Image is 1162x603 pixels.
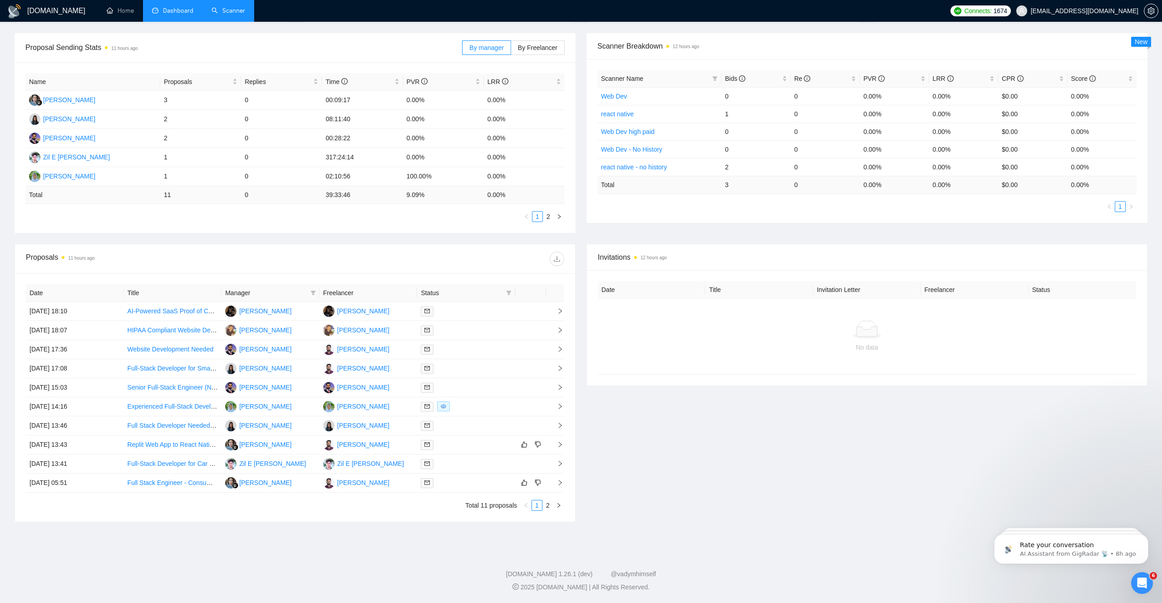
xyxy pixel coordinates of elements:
[225,325,236,336] img: M
[601,110,634,118] a: react native
[43,95,95,105] div: [PERSON_NAME]
[323,479,389,486] a: HA[PERSON_NAME]
[556,214,562,219] span: right
[323,307,389,314] a: HS[PERSON_NAME]
[68,256,94,261] time: 11 hours ago
[721,87,790,105] td: 0
[424,442,430,447] span: mail
[160,167,241,186] td: 1
[43,133,95,143] div: [PERSON_NAME]
[791,87,860,105] td: 0
[502,78,508,84] span: info-circle
[860,105,929,123] td: 0.00%
[441,404,446,409] span: eye
[598,281,705,299] th: Date
[739,75,745,82] span: info-circle
[26,378,124,397] td: [DATE] 15:03
[964,6,991,16] span: Connects:
[225,345,291,352] a: AA[PERSON_NAME]
[543,212,553,222] a: 2
[323,477,335,489] img: HA
[124,284,222,302] th: Title
[523,503,529,508] span: left
[554,211,565,222] li: Next Page
[721,123,790,140] td: 0
[484,91,565,110] td: 0.00%
[160,110,241,129] td: 2
[241,167,322,186] td: 0
[929,87,998,105] td: 0.00%
[322,129,403,148] td: 00:28:22
[124,378,222,397] td: Senior Full-Stack Engineer (Next.js + TypeScript) - Remote
[225,460,306,467] a: ZEZil E [PERSON_NAME]
[29,171,40,182] img: MR
[598,252,1136,263] span: Invitations
[532,439,543,450] button: dislike
[29,134,95,141] a: AA[PERSON_NAME]
[225,307,291,314] a: HS[PERSON_NAME]
[337,459,404,469] div: Zil E [PERSON_NAME]
[225,402,291,410] a: MR[PERSON_NAME]
[160,73,241,91] th: Proposals
[524,214,529,219] span: left
[519,439,530,450] button: like
[998,140,1067,158] td: $0.00
[239,478,291,488] div: [PERSON_NAME]
[323,402,389,410] a: MR[PERSON_NAME]
[1150,572,1157,579] span: 6
[310,290,316,296] span: filter
[337,382,389,392] div: [PERSON_NAME]
[403,129,484,148] td: 0.00%
[26,340,124,359] td: [DATE] 17:36
[128,365,381,372] a: Full-Stack Developer for Smart Sports Platform (NextWave – FasTicket Expansion Phase)
[309,286,318,300] span: filter
[323,460,404,467] a: ZEZil E [PERSON_NAME]
[239,459,306,469] div: Zil E [PERSON_NAME]
[543,500,553,510] a: 2
[791,158,860,176] td: 0
[929,176,998,193] td: 0.00 %
[403,110,484,129] td: 0.00%
[1144,7,1158,15] a: setting
[1068,87,1137,105] td: 0.00%
[553,500,564,511] li: Next Page
[554,211,565,222] button: right
[222,284,320,302] th: Manager
[532,477,543,488] button: dislike
[29,114,40,125] img: KS
[160,91,241,110] td: 3
[323,306,335,317] img: HS
[124,302,222,321] td: AI-Powered SaaS Proof of Concept (Restaurant Tech)
[124,321,222,340] td: HIPAA Compliant Website Developer Needed
[225,326,291,333] a: M[PERSON_NAME]
[25,42,462,53] span: Proposal Sending Stats
[532,211,543,222] li: 1
[980,515,1162,578] iframe: Intercom notifications message
[550,327,563,333] span: right
[998,123,1067,140] td: $0.00
[337,325,389,335] div: [PERSON_NAME]
[225,420,236,431] img: KS
[550,384,563,390] span: right
[553,500,564,511] button: right
[225,383,291,390] a: AA[PERSON_NAME]
[532,212,542,222] a: 1
[521,211,532,222] li: Previous Page
[322,148,403,167] td: 317:24:14
[712,76,718,81] span: filter
[1017,75,1024,82] span: info-circle
[160,148,241,167] td: 1
[39,35,157,43] p: Message from AI Assistant from GigRadar 📡, sent 8h ago
[860,176,929,193] td: 0.00 %
[933,75,954,82] span: LRR
[26,397,124,416] td: [DATE] 14:16
[241,91,322,110] td: 0
[791,123,860,140] td: 0
[721,140,790,158] td: 0
[323,401,335,412] img: MR
[241,110,322,129] td: 0
[954,7,961,15] img: upwork-logo.png
[403,91,484,110] td: 0.00%
[424,461,430,466] span: mail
